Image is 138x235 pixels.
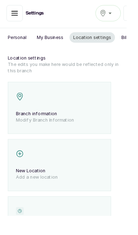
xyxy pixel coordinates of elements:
[36,35,73,46] button: My Business
[8,89,121,146] div: Branch informationModify Branch Information
[8,67,130,81] p: The edits you make here would be reflected only in this branch
[28,11,48,18] h1: Settings
[17,120,112,127] p: Branch information
[8,152,121,208] div: New LocationAdd a new location
[8,60,130,67] p: Location settings
[76,35,125,46] button: Location settings
[17,190,112,197] p: Add a new location
[4,35,33,46] button: Personal
[17,183,112,190] p: New Location
[17,127,112,134] p: Modify Branch Information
